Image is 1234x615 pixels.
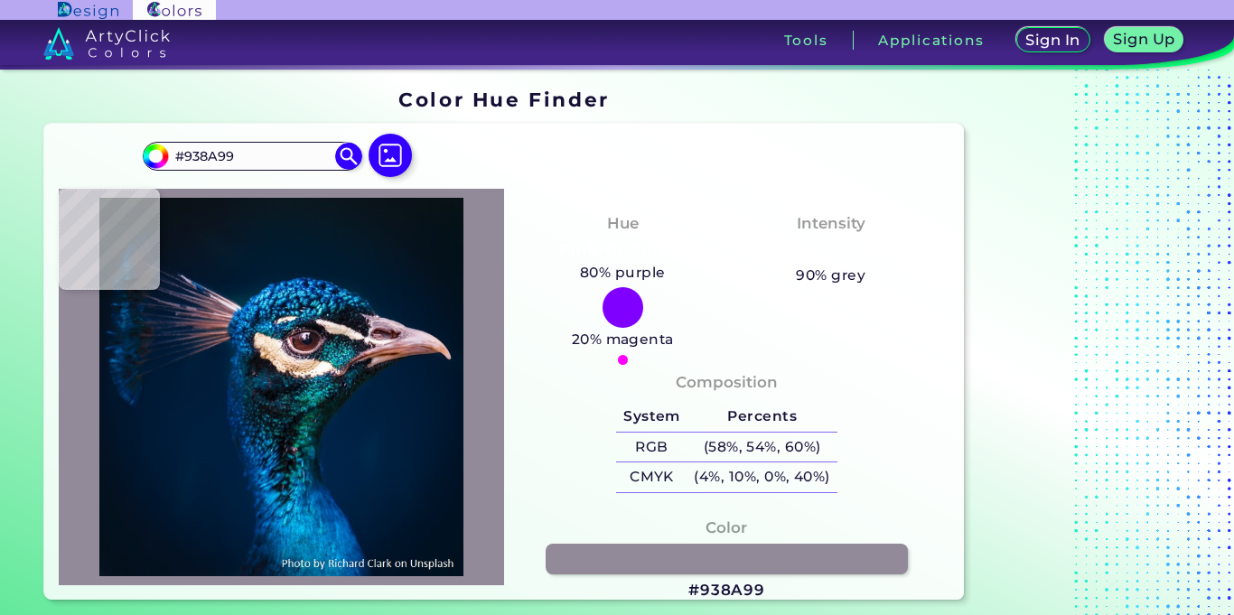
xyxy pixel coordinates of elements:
[369,134,412,177] img: icon picture
[1019,28,1088,51] a: Sign In
[68,198,495,575] img: img_pavlin.jpg
[878,33,984,47] h3: Applications
[169,144,337,169] input: type color..
[797,210,865,237] h4: Intensity
[767,239,894,261] h3: Almost None
[1108,28,1181,51] a: Sign Up
[58,2,118,19] img: ArtyClick Design logo
[687,462,837,492] h5: (4%, 10%, 0%, 40%)
[1028,33,1079,47] h5: Sign In
[335,143,362,170] img: icon search
[607,210,639,237] h4: Hue
[784,33,828,47] h3: Tools
[616,433,687,462] h5: RGB
[398,86,609,113] h1: Color Hue Finder
[688,580,765,601] h3: #938A99
[616,402,687,432] h5: System
[573,261,672,284] h5: 80% purple
[43,27,171,60] img: logo_artyclick_colors_white.svg
[676,369,778,396] h4: Composition
[565,328,681,351] h5: 20% magenta
[552,239,694,261] h3: Pinkish Purple
[1116,33,1173,46] h5: Sign Up
[616,462,687,492] h5: CMYK
[706,515,747,541] h4: Color
[796,264,865,287] h5: 90% grey
[687,402,837,432] h5: Percents
[687,433,837,462] h5: (58%, 54%, 60%)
